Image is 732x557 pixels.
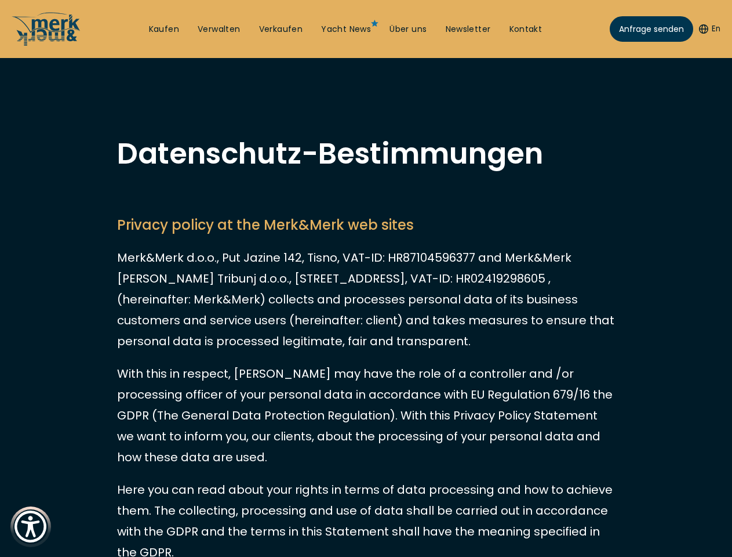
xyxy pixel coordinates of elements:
[259,24,303,35] a: Verkaufen
[446,24,491,35] a: Newsletter
[699,23,720,35] button: En
[117,363,616,468] p: With this in respect, [PERSON_NAME] may have the role of a controller and /or processing officer ...
[389,24,427,35] a: Über uns
[149,24,179,35] a: Kaufen
[12,508,49,545] button: Show Accessibility Preferences
[117,139,616,168] h1: Datenschutz-Bestimmungen
[610,16,693,42] a: Anfrage senden
[509,24,542,35] a: Kontakt
[198,24,241,35] a: Verwalten
[117,247,616,352] p: Merk&Merk d.o.o., Put Jazine 142, Tisno, VAT-ID: HR87104596377 and Merk&Merk [PERSON_NAME] Tribun...
[619,23,684,35] span: Anfrage senden
[117,215,616,236] h2: Privacy policy at the Merk&Merk web sites
[321,24,371,35] a: Yacht News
